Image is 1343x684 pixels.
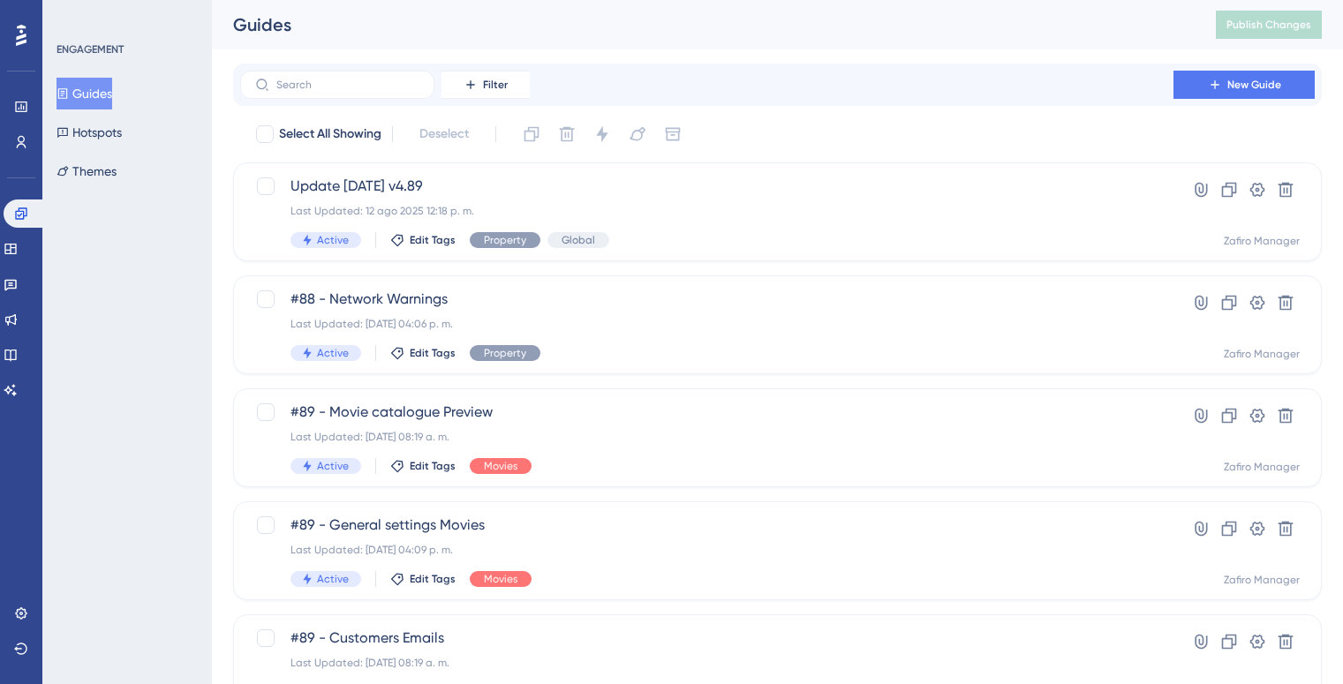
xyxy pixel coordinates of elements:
div: ENGAGEMENT [57,42,124,56]
input: Search [276,79,419,91]
span: Property [484,233,526,247]
span: Update [DATE] v4.89 [290,176,1123,197]
div: Last Updated: [DATE] 04:06 p. m. [290,317,1123,331]
button: Edit Tags [390,459,456,473]
button: Filter [441,71,530,99]
button: New Guide [1173,71,1315,99]
div: Last Updated: [DATE] 04:09 p. m. [290,543,1123,557]
span: #89 - General settings Movies [290,515,1123,536]
div: Guides [233,12,1172,37]
span: #89 - Movie catalogue Preview [290,402,1123,423]
div: Last Updated: 12 ago 2025 12:18 p. m. [290,204,1123,218]
span: Publish Changes [1226,18,1311,32]
div: Zafiro Manager [1224,460,1300,474]
div: Zafiro Manager [1224,347,1300,361]
span: Active [317,233,349,247]
button: Edit Tags [390,233,456,247]
span: Global [562,233,595,247]
span: Property [484,346,526,360]
span: New Guide [1227,78,1281,92]
span: Select All Showing [279,124,381,145]
div: Last Updated: [DATE] 08:19 a. m. [290,430,1123,444]
span: Active [317,459,349,473]
button: Deselect [404,118,485,150]
span: #88 - Network Warnings [290,289,1123,310]
span: Active [317,346,349,360]
button: Hotspots [57,117,122,148]
span: Movies [484,572,517,586]
div: Zafiro Manager [1224,234,1300,248]
span: Edit Tags [410,572,456,586]
button: Guides [57,78,112,109]
button: Edit Tags [390,346,456,360]
span: Movies [484,459,517,473]
span: Edit Tags [410,233,456,247]
span: Edit Tags [410,459,456,473]
div: Zafiro Manager [1224,573,1300,587]
button: Edit Tags [390,572,456,586]
div: Last Updated: [DATE] 08:19 a. m. [290,656,1123,670]
span: #89 - Customers Emails [290,628,1123,649]
span: Active [317,572,349,586]
button: Publish Changes [1216,11,1322,39]
button: Themes [57,155,117,187]
span: Edit Tags [410,346,456,360]
span: Deselect [419,124,469,145]
span: Filter [483,78,508,92]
